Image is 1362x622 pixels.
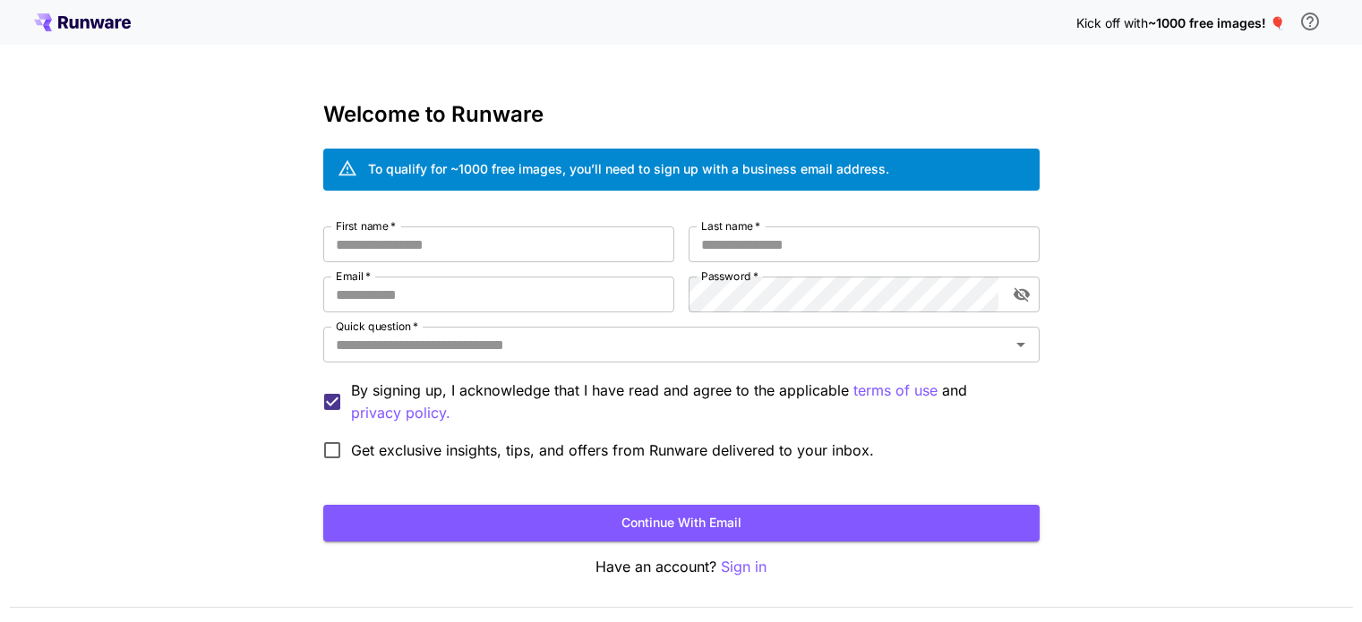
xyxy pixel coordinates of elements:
[336,319,418,334] label: Quick question
[368,159,889,178] div: To qualify for ~1000 free images, you’ll need to sign up with a business email address.
[721,556,767,578] button: Sign in
[1292,4,1328,39] button: In order to qualify for free credit, you need to sign up with a business email address and click ...
[351,439,874,461] span: Get exclusive insights, tips, and offers from Runware delivered to your inbox.
[1006,278,1038,311] button: toggle password visibility
[701,268,758,284] label: Password
[1076,15,1148,30] span: Kick off with
[1008,332,1033,357] button: Open
[351,402,450,424] p: privacy policy.
[1148,15,1285,30] span: ~1000 free images! 🎈
[336,218,396,234] label: First name
[701,218,760,234] label: Last name
[323,556,1040,578] p: Have an account?
[323,505,1040,541] button: Continue with email
[853,379,938,402] button: By signing up, I acknowledge that I have read and agree to the applicable and privacy policy.
[351,379,1025,424] p: By signing up, I acknowledge that I have read and agree to the applicable and
[323,102,1040,127] h3: Welcome to Runware
[351,402,450,424] button: By signing up, I acknowledge that I have read and agree to the applicable terms of use and
[336,268,371,284] label: Email
[853,379,938,402] p: terms of use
